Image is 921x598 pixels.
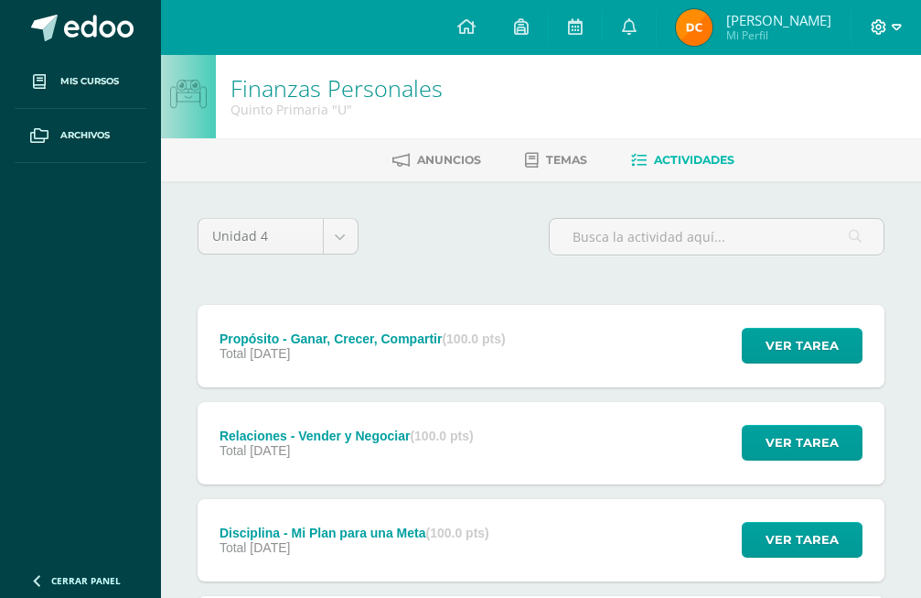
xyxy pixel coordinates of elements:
div: Propósito - Ganar, Crecer, Compartir [220,332,506,346]
span: Actividades [654,153,734,167]
span: Anuncios [417,153,481,167]
span: Total [220,540,247,555]
span: [DATE] [250,346,290,361]
span: Mis cursos [60,74,119,89]
span: Cerrar panel [51,574,121,587]
span: Total [220,443,247,458]
span: Unidad 4 [212,219,309,254]
span: Ver tarea [766,523,839,557]
strong: (100.0 pts) [410,429,473,443]
div: Relaciones - Vender y Negociar [220,429,474,443]
input: Busca la actividad aquí... [550,219,884,255]
div: Quinto Primaria 'U' [230,101,443,118]
button: Ver tarea [742,425,862,461]
a: Mis cursos [15,55,146,109]
span: Ver tarea [766,329,839,363]
span: Temas [546,153,587,167]
img: bot1.png [170,80,206,109]
strong: (100.0 pts) [426,526,489,540]
strong: (100.0 pts) [442,332,505,346]
span: Total [220,346,247,361]
span: Mi Perfil [726,27,831,43]
span: [PERSON_NAME] [726,11,831,29]
span: [DATE] [250,540,290,555]
button: Ver tarea [742,522,862,558]
img: a2c55a3323588064a5a93eaafcfba731.png [676,9,712,46]
a: Archivos [15,109,146,163]
a: Anuncios [392,146,481,175]
span: [DATE] [250,443,290,458]
span: Ver tarea [766,426,839,460]
span: Archivos [60,128,110,143]
a: Finanzas Personales [230,72,443,103]
a: Unidad 4 [198,219,358,254]
div: Disciplina - Mi Plan para una Meta [220,526,489,540]
a: Actividades [631,146,734,175]
a: Temas [525,146,587,175]
h1: Finanzas Personales [230,75,443,101]
button: Ver tarea [742,328,862,364]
